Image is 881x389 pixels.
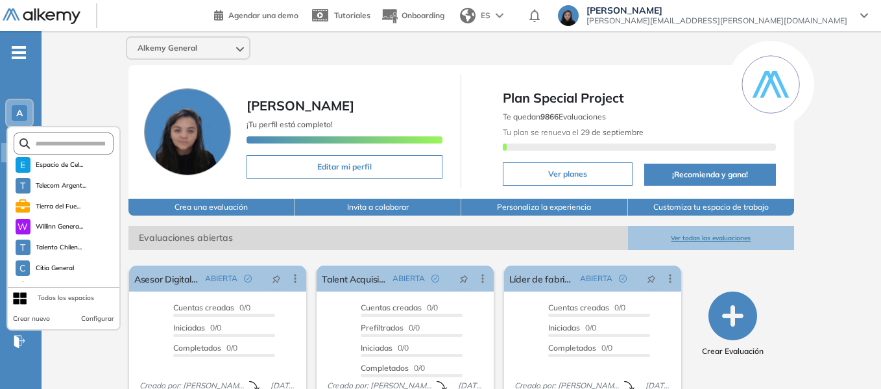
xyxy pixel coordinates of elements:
[20,160,25,170] span: E
[3,8,80,25] img: Logo
[548,303,609,312] span: Cuentas creadas
[361,323,420,333] span: 0/0
[496,13,503,18] img: arrow
[173,323,205,333] span: Iniciadas
[361,303,438,312] span: 0/0
[816,327,881,389] div: Widget de chat
[392,273,425,284] span: ABIERTA
[173,343,221,353] span: Completados
[548,343,612,353] span: 0/0
[580,273,612,284] span: ABIERTA
[36,242,82,253] span: Talento Chilen...
[36,181,87,191] span: Telecom Argent...
[644,164,776,186] button: ¡Recomienda y gana!
[548,323,596,333] span: 0/0
[247,119,333,129] span: ¡Tu perfil está completo!
[272,273,281,284] span: pushpin
[38,293,94,303] div: Todos los espacios
[628,199,795,216] button: Customiza tu espacio de trabajo
[247,155,443,179] button: Editar mi perfil
[540,112,559,121] b: 9866
[503,162,633,186] button: Ver planes
[36,282,86,292] span: Diplomatura Vi...
[144,88,231,175] img: Foto de perfil
[12,51,26,54] i: -
[262,268,291,289] button: pushpin
[548,303,625,312] span: 0/0
[460,8,476,23] img: world
[361,363,409,373] span: Completados
[35,201,81,212] span: Tierra del Fue...
[247,97,354,114] span: [PERSON_NAME]
[586,5,847,16] span: [PERSON_NAME]
[173,303,234,312] span: Cuentas creadas
[503,127,644,137] span: Tu plan se renueva el
[619,275,627,282] span: check-circle
[431,275,439,282] span: check-circle
[381,2,444,30] button: Onboarding
[481,10,490,21] span: ES
[450,268,478,289] button: pushpin
[361,343,409,353] span: 0/0
[128,226,628,250] span: Evaluaciones abiertas
[637,268,666,289] button: pushpin
[20,181,25,191] span: T
[244,275,252,282] span: check-circle
[509,266,575,292] a: Líder de fabrica de abanicos
[138,43,197,53] span: Alkemy General
[702,292,764,357] button: Crear Evaluación
[586,16,847,26] span: [PERSON_NAME][EMAIL_ADDRESS][PERSON_NAME][DOMAIN_NAME]
[173,303,250,312] span: 0/0
[503,112,606,121] span: Te quedan Evaluaciones
[35,263,75,273] span: Citia General
[361,343,392,353] span: Iniciadas
[361,363,425,373] span: 0/0
[81,314,114,324] button: Configurar
[18,221,28,232] span: W
[579,127,644,137] b: 29 de septiembre
[402,10,444,20] span: Onboarding
[173,323,221,333] span: 0/0
[548,343,596,353] span: Completados
[459,273,468,284] span: pushpin
[214,6,298,22] a: Agendar una demo
[36,221,84,232] span: Willinn Genera...
[503,88,776,108] span: Plan Special Project
[19,263,26,273] span: C
[647,273,656,284] span: pushpin
[361,303,422,312] span: Cuentas creadas
[228,10,298,20] span: Agendar una demo
[173,343,237,353] span: 0/0
[205,273,237,284] span: ABIERTA
[295,199,461,216] button: Invita a colaborar
[548,323,580,333] span: Iniciadas
[322,266,387,292] a: Talent Acquisition & HR
[134,266,200,292] a: Asesor Digital Comercial
[13,314,50,324] button: Crear nuevo
[628,226,795,250] button: Ver todas las evaluaciones
[36,160,84,170] span: Espacio de Cel...
[128,199,295,216] button: Crea una evaluación
[334,10,370,20] span: Tutoriales
[461,199,628,216] button: Personaliza la experiencia
[702,345,764,357] span: Crear Evaluación
[361,323,404,333] span: Prefiltrados
[816,327,881,389] iframe: Chat Widget
[20,242,25,253] span: T
[16,108,23,118] span: A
